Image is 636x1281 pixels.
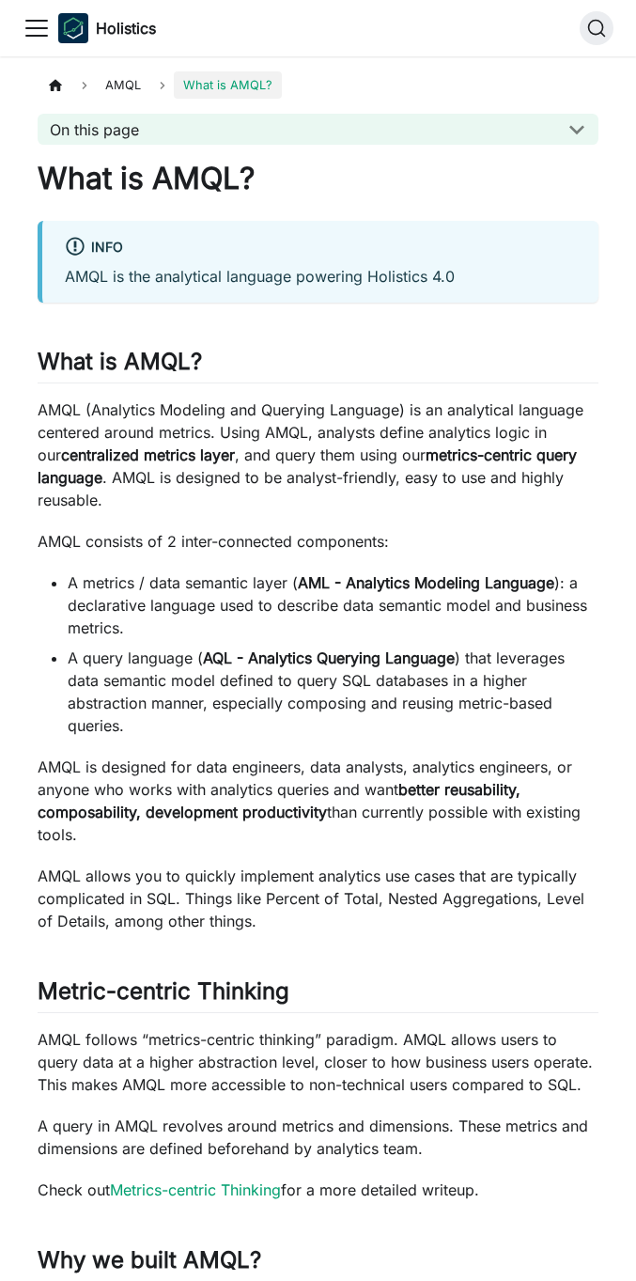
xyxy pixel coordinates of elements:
[38,398,598,511] p: AMQL (Analytics Modeling and Querying Language) is an analytical language centered around metrics...
[68,647,598,737] li: A query language ( ) that leverages data semantic model defined to query SQL databases in a highe...
[38,348,598,383] h2: What is AMQL?
[38,530,598,553] p: AMQL consists of 2 inter-connected components:
[68,571,598,639] li: A metrics / data semantic layer ( ): a declarative language used to describe data semantic model ...
[38,1179,598,1201] p: Check out for a more detailed writeup.
[23,14,51,42] button: Toggle navigation bar
[65,265,576,288] p: AMQL is the analytical language powering Holistics 4.0
[580,11,613,45] button: Search (Command+K)
[38,160,598,197] h1: What is AMQL?
[298,573,554,592] strong: AML - Analytics Modeling Language
[96,71,150,99] span: AMQL
[38,1028,598,1096] p: AMQL follows “metrics-centric thinking” paradigm. AMQL allows users to query data at a higher abs...
[61,445,235,464] strong: centralized metrics layer
[203,648,455,667] strong: AQL - Analytics Querying Language
[38,71,598,99] nav: Breadcrumbs
[38,977,598,1013] h2: Metric-centric Thinking
[38,756,598,846] p: AMQL is designed for data engineers, data analysts, analytics engineers, or anyone who works with...
[38,1115,598,1160] p: A query in AMQL revolves around metrics and dimensions. These metrics and dimensions are defined ...
[174,71,282,99] span: What is AMQL?
[58,13,88,43] img: Holistics
[38,865,598,932] p: AMQL allows you to quickly implement analytics use cases that are typically complicated in SQL. T...
[58,13,156,43] a: HolisticsHolistics
[65,236,576,260] div: info
[110,1180,281,1199] a: Metrics-centric Thinking
[38,114,598,145] button: On this page
[38,71,73,99] a: Home page
[96,17,156,39] b: Holistics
